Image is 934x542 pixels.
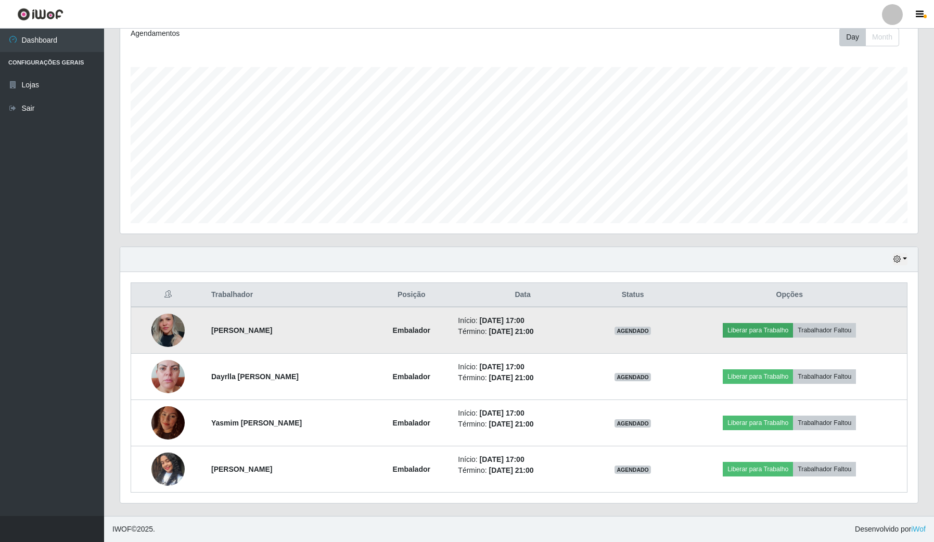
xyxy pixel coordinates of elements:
[458,326,587,337] li: Término:
[615,419,651,428] span: AGENDADO
[615,466,651,474] span: AGENDADO
[151,305,185,355] img: 1741885516826.jpeg
[480,455,524,463] time: [DATE] 17:00
[452,283,593,307] th: Data
[205,283,371,307] th: Trabalhador
[393,326,430,334] strong: Embalador
[112,524,155,535] span: © 2025 .
[865,28,899,46] button: Month
[17,8,63,21] img: CoreUI Logo
[793,462,856,476] button: Trabalhador Faltou
[393,419,430,427] strong: Embalador
[672,283,907,307] th: Opções
[480,363,524,371] time: [DATE] 17:00
[793,416,856,430] button: Trabalhador Faltou
[855,524,926,535] span: Desenvolvido por
[458,408,587,419] li: Início:
[723,323,793,338] button: Liberar para Trabalho
[489,466,533,474] time: [DATE] 21:00
[615,373,651,381] span: AGENDADO
[489,420,533,428] time: [DATE] 21:00
[489,327,533,335] time: [DATE] 21:00
[458,419,587,430] li: Término:
[393,372,430,381] strong: Embalador
[458,315,587,326] li: Início:
[151,401,185,445] img: 1751159400475.jpeg
[112,525,132,533] span: IWOF
[458,372,587,383] li: Término:
[211,372,299,381] strong: Dayrlla [PERSON_NAME]
[151,440,185,499] img: 1754087177031.jpeg
[480,409,524,417] time: [DATE] 17:00
[723,369,793,384] button: Liberar para Trabalho
[723,462,793,476] button: Liberar para Trabalho
[458,465,587,476] li: Término:
[458,454,587,465] li: Início:
[911,525,926,533] a: iWof
[839,28,866,46] button: Day
[151,347,185,406] img: 1747249423428.jpeg
[793,323,856,338] button: Trabalhador Faltou
[839,28,907,46] div: Toolbar with button groups
[594,283,672,307] th: Status
[458,362,587,372] li: Início:
[480,316,524,325] time: [DATE] 17:00
[489,373,533,382] time: [DATE] 21:00
[615,327,651,335] span: AGENDADO
[723,416,793,430] button: Liberar para Trabalho
[839,28,899,46] div: First group
[131,28,445,39] div: Agendamentos
[371,283,452,307] th: Posição
[393,465,430,473] strong: Embalador
[211,326,272,334] strong: [PERSON_NAME]
[793,369,856,384] button: Trabalhador Faltou
[211,465,272,473] strong: [PERSON_NAME]
[211,419,302,427] strong: Yasmim [PERSON_NAME]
